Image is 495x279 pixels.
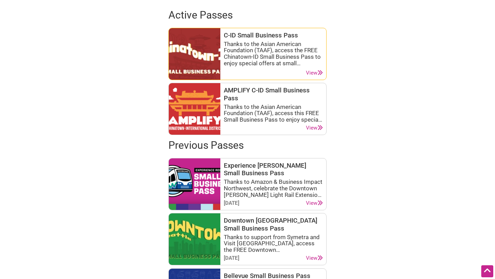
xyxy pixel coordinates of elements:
[224,104,323,123] div: Thanks to the Asian American Foundation (TAAF), access this FREE Small Business Pass to enjoy spe...
[168,8,327,22] h2: Active Passes
[224,87,323,102] h3: AMPLIFY C-ID Small Business Pass
[224,179,323,198] div: Thanks to Amazon & Business Impact Northwest, celebrate the Downtown [PERSON_NAME] Light Rail Ext...
[168,138,327,153] h2: Previous Passes
[169,83,220,135] img: AMPLIFY - Chinatown-International District
[169,213,220,265] img: Downtown Seattle Small Business Pass
[224,32,323,39] h3: C-ID Small Business Pass
[306,70,323,76] a: View
[224,255,239,261] div: [DATE]
[306,200,323,207] a: View
[224,234,323,253] div: Thanks to support from Symetra and Visit [GEOGRAPHIC_DATA], access the FREE Downtown [GEOGRAPHIC_...
[306,125,323,131] a: View
[224,162,323,177] h3: Experience [PERSON_NAME] Small Business Pass
[224,41,323,67] div: Thanks to the Asian American Foundation (TAAF), access the FREE Chinatown-ID Small Business Pass ...
[169,28,220,80] img: Chinatown-ID Small Business Pass
[481,265,493,277] div: Scroll Back to Top
[169,158,220,210] img: Experience Redmond Small Business Pass
[224,200,239,207] div: [DATE]
[224,217,323,232] h3: Downtown [GEOGRAPHIC_DATA] Small Business Pass
[306,255,323,261] a: View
